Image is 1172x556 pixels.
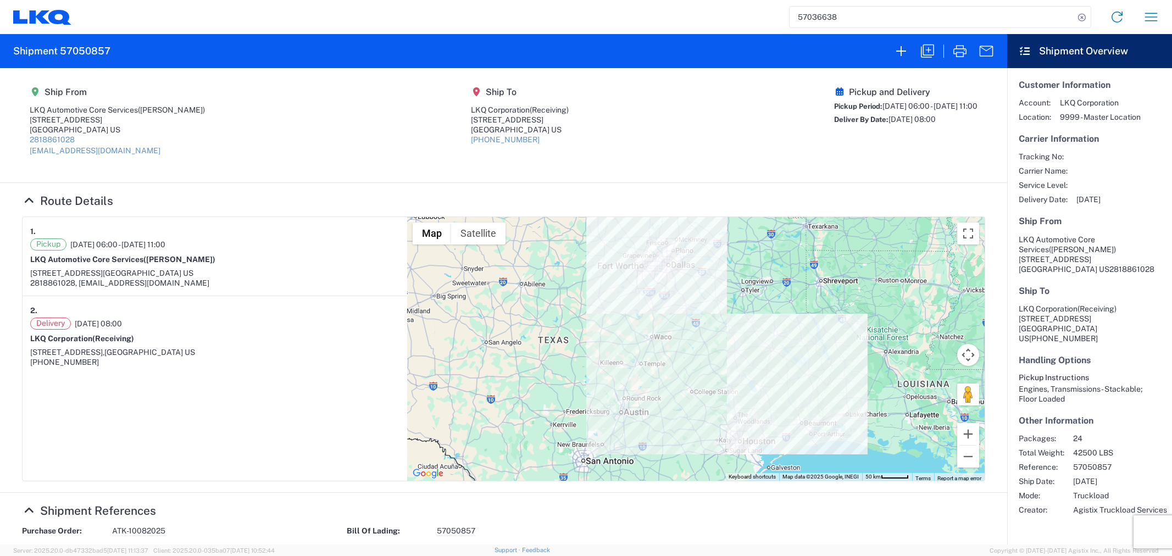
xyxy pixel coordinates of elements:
[471,125,569,135] div: [GEOGRAPHIC_DATA] US
[451,223,506,244] button: Show satellite imagery
[1019,304,1117,323] span: LKQ Corporation [STREET_ADDRESS]
[471,115,569,125] div: [STREET_ADDRESS]
[990,546,1159,555] span: Copyright © [DATE]-[DATE] Agistix Inc., All Rights Reserved
[30,269,103,277] span: [STREET_ADDRESS]
[138,105,205,114] span: ([PERSON_NAME])
[347,526,429,536] strong: Bill Of Lading:
[1019,304,1160,343] address: [GEOGRAPHIC_DATA] US
[107,547,148,554] span: [DATE] 11:13:37
[22,526,104,536] strong: Purchase Order:
[471,87,569,97] h5: Ship To
[1019,166,1068,176] span: Carrier Name:
[30,115,205,125] div: [STREET_ADDRESS]
[22,194,113,208] a: Hide Details
[103,269,193,277] span: [GEOGRAPHIC_DATA] US
[834,115,888,124] span: Deliver By Date:
[729,473,776,481] button: Keyboard shortcuts
[153,547,275,554] span: Client: 2025.20.0-035ba07
[30,318,71,330] span: Delivery
[30,105,205,115] div: LKQ Automotive Core Services
[957,223,979,244] button: Toggle fullscreen view
[1019,433,1064,443] span: Packages:
[1073,505,1167,515] span: Agistix Truckload Services
[13,547,148,554] span: Server: 2025.20.0-db47332bad5
[471,105,569,115] div: LKQ Corporation
[1019,194,1068,204] span: Delivery Date:
[495,547,522,553] a: Support
[30,238,66,251] span: Pickup
[1019,384,1160,404] div: Engines, Transmissions - Stackable; Floor Loaded
[410,466,446,481] a: Open this area in Google Maps (opens a new window)
[1019,98,1051,108] span: Account:
[1019,180,1068,190] span: Service Level:
[30,348,104,357] span: [STREET_ADDRESS],
[1019,235,1095,254] span: LKQ Automotive Core Services
[957,383,979,405] button: Drag Pegman onto the map to open Street View
[1076,194,1101,204] span: [DATE]
[1019,415,1160,426] h5: Other Information
[30,135,75,144] a: 2818861028
[1019,134,1160,144] h5: Carrier Information
[1019,286,1160,296] h5: Ship To
[790,7,1074,27] input: Shipment, tracking or reference number
[1073,476,1167,486] span: [DATE]
[1049,245,1116,254] span: ([PERSON_NAME])
[1019,355,1160,365] h5: Handling Options
[1073,433,1167,443] span: 24
[1007,34,1172,68] header: Shipment Overview
[70,240,165,249] span: [DATE] 06:00 - [DATE] 11:00
[30,357,399,367] div: [PHONE_NUMBER]
[230,547,275,554] span: [DATE] 10:52:44
[413,223,451,244] button: Show street map
[30,255,215,264] strong: LKQ Automotive Core Services
[104,348,195,357] span: [GEOGRAPHIC_DATA] US
[1019,112,1051,122] span: Location:
[530,105,569,114] span: (Receiving)
[957,344,979,366] button: Map camera controls
[112,526,165,536] span: ATK-10082025
[1019,152,1068,162] span: Tracking No:
[1019,462,1064,472] span: Reference:
[834,87,977,97] h5: Pickup and Delivery
[1073,491,1167,501] span: Truckload
[30,334,134,343] strong: LKQ Corporation
[30,87,205,97] h5: Ship From
[957,423,979,445] button: Zoom in
[834,102,882,110] span: Pickup Period:
[915,475,931,481] a: Terms
[957,446,979,468] button: Zoom out
[30,304,37,318] strong: 2.
[865,474,881,480] span: 50 km
[1019,255,1091,264] span: [STREET_ADDRESS]
[1019,80,1160,90] h5: Customer Information
[1019,476,1064,486] span: Ship Date:
[92,334,134,343] span: (Receiving)
[30,146,160,155] a: [EMAIL_ADDRESS][DOMAIN_NAME]
[1073,462,1167,472] span: 57050857
[782,474,859,480] span: Map data ©2025 Google, INEGI
[937,475,981,481] a: Report a map error
[30,278,399,288] div: 2818861028, [EMAIL_ADDRESS][DOMAIN_NAME]
[30,225,36,238] strong: 1.
[22,504,156,518] a: Hide Details
[410,466,446,481] img: Google
[75,319,122,329] span: [DATE] 08:00
[1109,265,1154,274] span: 2818861028
[522,547,550,553] a: Feedback
[13,45,110,58] h2: Shipment 57050857
[437,526,475,536] span: 57050857
[882,102,977,110] span: [DATE] 06:00 - [DATE] 11:00
[1019,216,1160,226] h5: Ship From
[1029,334,1098,343] span: [PHONE_NUMBER]
[888,115,936,124] span: [DATE] 08:00
[1019,373,1160,382] h6: Pickup Instructions
[862,473,912,481] button: Map Scale: 50 km per 47 pixels
[471,135,540,144] a: [PHONE_NUMBER]
[1060,98,1141,108] span: LKQ Corporation
[1019,491,1064,501] span: Mode:
[30,125,205,135] div: [GEOGRAPHIC_DATA] US
[1019,448,1064,458] span: Total Weight:
[1019,235,1160,274] address: [GEOGRAPHIC_DATA] US
[143,255,215,264] span: ([PERSON_NAME])
[1073,448,1167,458] span: 42500 LBS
